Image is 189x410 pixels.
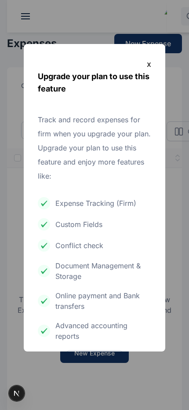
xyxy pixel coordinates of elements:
[55,320,152,341] p: Advanced accounting reports
[55,198,136,209] p: Expense Tracking (Firm)
[55,290,152,311] p: Online payment and Bank transfers
[38,70,152,95] div: Upgrade your plan to use this feature
[55,240,103,251] p: Conflict check
[38,113,152,183] div: Track and record expenses for firm when you upgrade your plan. Upgrade your plan to use this feat...
[38,58,152,70] div: x
[55,219,102,230] p: Custom Fields
[55,260,152,282] p: Document Management & Storage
